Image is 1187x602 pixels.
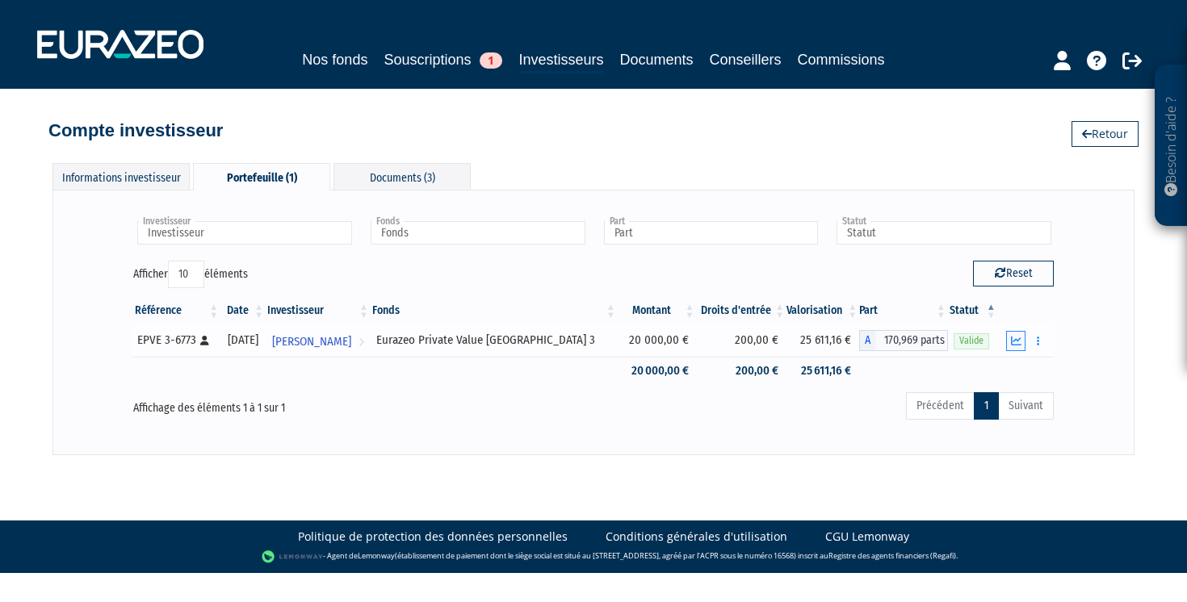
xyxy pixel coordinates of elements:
[518,48,603,73] a: Investisseurs
[710,48,782,71] a: Conseillers
[786,357,859,385] td: 25 611,16 €
[618,357,697,385] td: 20 000,00 €
[37,30,203,59] img: 1732889491-logotype_eurazeo_blanc_rvb.png
[266,297,371,324] th: Investisseur: activer pour trier la colonne par ordre croissant
[859,297,947,324] th: Part: activer pour trier la colonne par ordre croissant
[266,324,371,357] a: [PERSON_NAME]
[48,121,223,140] h4: Compte investisseur
[798,48,885,71] a: Commissions
[786,297,859,324] th: Valorisation: activer pour trier la colonne par ordre croissant
[133,391,503,416] div: Affichage des éléments 1 à 1 sur 1
[973,261,1054,286] button: Reset
[1162,73,1181,219] p: Besoin d'aide ?
[298,529,568,545] a: Politique de protection des données personnelles
[302,48,367,71] a: Nos fonds
[859,330,947,351] div: A - Eurazeo Private Value Europe 3
[606,529,787,545] a: Conditions générales d'utilisation
[52,163,190,190] div: Informations investisseur
[133,297,220,324] th: Référence : activer pour trier la colonne par ordre croissant
[133,261,248,288] label: Afficher éléments
[359,327,364,357] i: Voir l'investisseur
[974,392,999,420] a: 1
[226,332,260,349] div: [DATE]
[137,332,215,349] div: EPVE 3-6773
[954,333,989,349] span: Valide
[220,297,266,324] th: Date: activer pour trier la colonne par ordre croissant
[272,327,351,357] span: [PERSON_NAME]
[16,549,1171,565] div: - Agent de (établissement de paiement dont le siège social est situé au [STREET_ADDRESS], agréé p...
[697,357,787,385] td: 200,00 €
[697,324,787,357] td: 200,00 €
[859,330,875,351] span: A
[828,550,956,561] a: Registre des agents financiers (Regafi)
[376,332,612,349] div: Eurazeo Private Value [GEOGRAPHIC_DATA] 3
[786,324,859,357] td: 25 611,16 €
[358,550,395,561] a: Lemonway
[384,48,502,71] a: Souscriptions1
[193,163,330,190] div: Portefeuille (1)
[168,261,204,288] select: Afficheréléments
[697,297,787,324] th: Droits d'entrée: activer pour trier la colonne par ordre croissant
[825,529,909,545] a: CGU Lemonway
[262,549,324,565] img: logo-lemonway.png
[618,297,697,324] th: Montant: activer pour trier la colonne par ordre croissant
[620,48,694,71] a: Documents
[1072,121,1139,147] a: Retour
[948,297,998,324] th: Statut : activer pour trier la colonne par ordre d&eacute;croissant
[200,336,209,345] i: [Français] Personne physique
[480,52,502,69] span: 1
[371,297,618,324] th: Fonds: activer pour trier la colonne par ordre croissant
[333,163,471,190] div: Documents (3)
[875,330,947,351] span: 170,969 parts
[618,324,697,357] td: 20 000,00 €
